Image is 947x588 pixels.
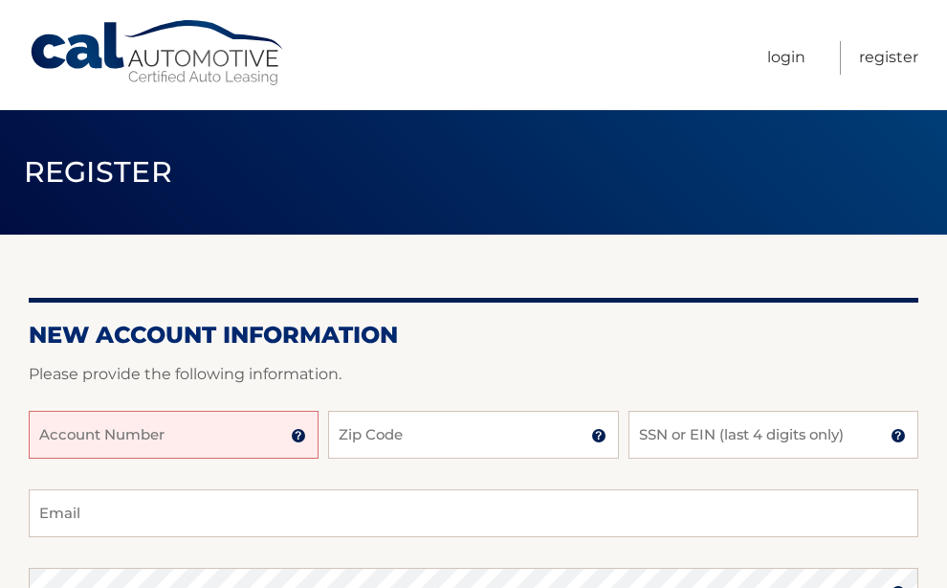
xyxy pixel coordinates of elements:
input: Zip Code [328,411,618,459]
img: tooltip.svg [291,428,306,443]
a: Login [767,41,805,75]
a: Cal Automotive [29,19,287,87]
input: SSN or EIN (last 4 digits only) [628,411,918,459]
input: Account Number [29,411,319,459]
input: Email [29,489,918,537]
span: Register [24,154,173,190]
a: Register [859,41,918,75]
h2: New Account Information [29,321,918,350]
img: tooltip.svg [591,428,606,443]
p: Please provide the following information. [29,361,918,388]
img: tooltip.svg [891,428,906,443]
